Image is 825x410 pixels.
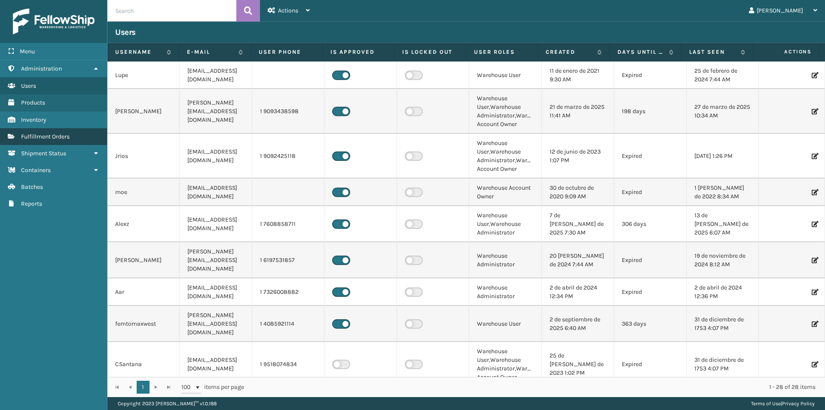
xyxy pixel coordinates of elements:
[469,134,541,179] td: Warehouse User,Warehouse Administrator,Warehouse Account Owner
[21,183,43,191] span: Batches
[107,278,180,306] td: Aar
[689,48,736,56] label: Last Seen
[252,278,324,306] td: 1 7326008882
[180,179,252,206] td: [EMAIL_ADDRESS][DOMAIN_NAME]
[256,383,816,392] div: 1 - 28 of 28 items
[542,206,614,242] td: 7 de [PERSON_NAME] de 2025 7:30 AM
[469,242,541,278] td: Warehouse Administrator
[252,89,324,134] td: 1 9093438598
[180,206,252,242] td: [EMAIL_ADDRESS][DOMAIN_NAME]
[252,342,324,387] td: 1 9518074834
[687,278,759,306] td: 2 de abril de 2024 12:36 PM
[252,134,324,179] td: 1 9092425118
[21,82,36,89] span: Users
[20,48,35,55] span: Menu
[756,45,817,59] span: Actions
[542,278,614,306] td: 2 de abril de 2024 12:34 PM
[617,48,665,56] label: Days until password expires
[137,381,150,394] a: 1
[546,48,593,56] label: Created
[469,179,541,206] td: Warehouse Account Owner
[614,242,686,278] td: Expired
[252,306,324,342] td: 1 4085921114
[474,48,530,56] label: User Roles
[469,89,541,134] td: Warehouse User,Warehouse Administrator,Warehouse Account Owner
[614,206,686,242] td: 306 days
[21,150,66,157] span: Shipment Status
[469,342,541,387] td: Warehouse User,Warehouse Administrator,Warehouse Account Owner
[187,48,234,56] label: E-mail
[812,72,817,78] i: Edit
[21,65,62,72] span: Administration
[21,99,45,106] span: Products
[180,342,252,387] td: [EMAIL_ADDRESS][DOMAIN_NAME]
[687,242,759,278] td: 19 de noviembre de 2024 8:12 AM
[180,242,252,278] td: [PERSON_NAME][EMAIL_ADDRESS][DOMAIN_NAME]
[180,134,252,179] td: [EMAIL_ADDRESS][DOMAIN_NAME]
[115,48,162,56] label: Username
[21,116,46,123] span: Inventory
[542,62,614,89] td: 11 de enero de 2021 9:30 AM
[614,306,686,342] td: 363 days
[687,134,759,179] td: [DATE] 1:26 PM
[115,27,136,37] h3: Users
[687,179,759,206] td: 1 [PERSON_NAME] de 2022 8:34 AM
[542,242,614,278] td: 20 [PERSON_NAME] de 2024 7:44 AM
[687,306,759,342] td: 31 de diciembre de 1753 4:07 PM
[330,48,386,56] label: Is Approved
[259,48,315,56] label: User phone
[687,342,759,387] td: 31 de diciembre de 1753 4:07 PM
[614,89,686,134] td: 198 days
[469,62,541,89] td: Warehouse User
[180,62,252,89] td: [EMAIL_ADDRESS][DOMAIN_NAME]
[21,200,42,207] span: Reports
[687,206,759,242] td: 13 de [PERSON_NAME] de 2025 6:07 AM
[614,278,686,306] td: Expired
[118,397,217,410] p: Copyright 2023 [PERSON_NAME]™ v 1.0.188
[107,134,180,179] td: Jrios
[21,166,51,174] span: Containers
[469,278,541,306] td: Warehouse Administrator
[782,401,815,407] a: Privacy Policy
[687,89,759,134] td: 27 de marzo de 2025 10:34 AM
[751,401,781,407] a: Terms of Use
[812,289,817,295] i: Edit
[469,206,541,242] td: Warehouse User,Warehouse Administrator
[107,242,180,278] td: [PERSON_NAME]
[614,179,686,206] td: Expired
[469,306,541,342] td: Warehouse User
[181,383,194,392] span: 100
[180,306,252,342] td: [PERSON_NAME][EMAIL_ADDRESS][DOMAIN_NAME]
[542,179,614,206] td: 30 de octubre de 2020 9:09 AM
[687,62,759,89] td: 25 de febrero de 2024 7:44 AM
[751,397,815,410] div: |
[812,189,817,195] i: Edit
[107,89,180,134] td: [PERSON_NAME]
[252,242,324,278] td: 1 6197531857
[812,361,817,367] i: Edit
[812,108,817,114] i: Edit
[614,62,686,89] td: Expired
[180,89,252,134] td: [PERSON_NAME][EMAIL_ADDRESS][DOMAIN_NAME]
[812,153,817,159] i: Edit
[21,133,70,140] span: Fulfillment Orders
[614,134,686,179] td: Expired
[107,206,180,242] td: Alexz
[542,134,614,179] td: 12 de junio de 2023 1:07 PM
[181,381,244,394] span: items per page
[542,342,614,387] td: 25 de [PERSON_NAME] de 2023 1:02 PM
[107,62,180,89] td: Lupe
[812,221,817,227] i: Edit
[13,9,95,34] img: logo
[278,7,298,14] span: Actions
[614,342,686,387] td: Expired
[107,342,180,387] td: CSantana
[107,179,180,206] td: moe
[812,321,817,327] i: Edit
[542,306,614,342] td: 2 de septiembre de 2025 6:40 AM
[402,48,458,56] label: Is Locked Out
[252,206,324,242] td: 1 7608858711
[812,257,817,263] i: Edit
[542,89,614,134] td: 21 de marzo de 2025 11:41 AM
[180,278,252,306] td: [EMAIL_ADDRESS][DOMAIN_NAME]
